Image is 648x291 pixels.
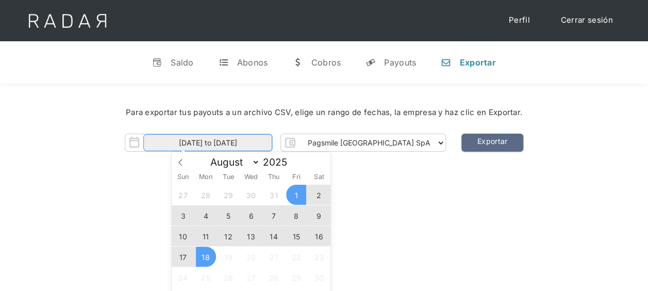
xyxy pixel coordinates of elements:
span: August 12, 2025 [219,226,239,246]
a: Cerrar sesión [551,10,623,30]
span: July 27, 2025 [173,185,193,205]
div: Cobros [311,57,341,68]
div: Saldo [171,57,194,68]
span: August 15, 2025 [286,226,306,246]
span: August 24, 2025 [173,267,193,287]
span: August 21, 2025 [264,247,284,267]
span: Sun [172,174,194,181]
span: August 13, 2025 [241,226,261,246]
span: August 23, 2025 [309,247,329,267]
span: Sat [308,174,330,181]
span: August 4, 2025 [196,205,216,225]
span: Tue [217,174,240,181]
span: July 30, 2025 [241,185,261,205]
span: July 28, 2025 [196,185,216,205]
div: n [441,57,451,68]
span: August 22, 2025 [286,247,306,267]
span: Mon [194,174,217,181]
form: Form [125,134,446,152]
select: Month [205,156,260,169]
span: August 19, 2025 [219,247,239,267]
span: August 6, 2025 [241,205,261,225]
input: Year [260,156,297,168]
span: August 7, 2025 [264,205,284,225]
span: August 10, 2025 [173,226,193,246]
span: August 18, 2025 [196,247,216,267]
span: August 17, 2025 [173,247,193,267]
span: August 8, 2025 [286,205,306,225]
span: Fri [285,174,308,181]
a: Exportar [461,134,523,152]
div: Exportar [459,57,495,68]
div: Payouts [384,57,416,68]
a: Perfil [499,10,540,30]
span: August 16, 2025 [309,226,329,246]
span: August 9, 2025 [309,205,329,225]
span: August 26, 2025 [219,267,239,287]
span: August 27, 2025 [241,267,261,287]
span: July 31, 2025 [264,185,284,205]
span: August 29, 2025 [286,267,306,287]
span: August 25, 2025 [196,267,216,287]
span: August 1, 2025 [286,185,306,205]
div: Abonos [237,57,268,68]
span: August 28, 2025 [264,267,284,287]
div: y [365,57,376,68]
div: v [152,57,162,68]
div: t [219,57,229,68]
span: August 3, 2025 [173,205,193,225]
span: Wed [240,174,262,181]
span: August 14, 2025 [264,226,284,246]
div: w [292,57,303,68]
span: August 30, 2025 [309,267,329,287]
div: Para exportar tus payouts a un archivo CSV, elige un rango de fechas, la empresa y haz clic en Ex... [31,107,617,119]
span: August 20, 2025 [241,247,261,267]
span: July 29, 2025 [219,185,239,205]
span: August 5, 2025 [219,205,239,225]
span: Thu [262,174,285,181]
span: August 11, 2025 [196,226,216,246]
span: August 2, 2025 [309,185,329,205]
